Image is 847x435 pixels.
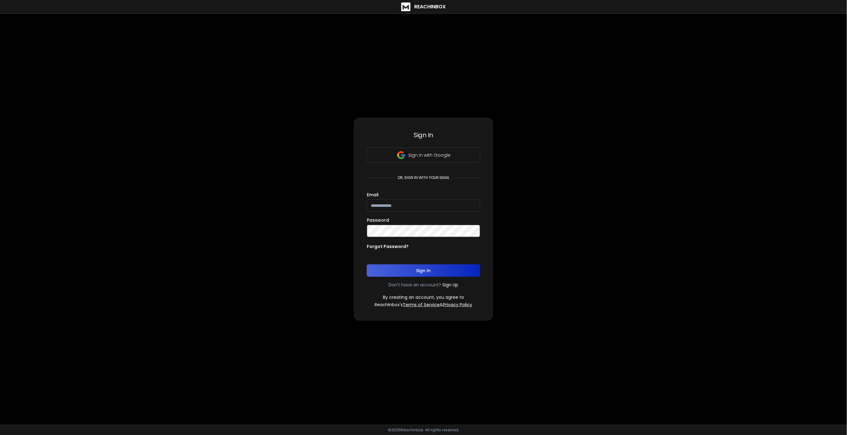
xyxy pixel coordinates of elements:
[408,152,450,158] p: Sign in with Google
[401,2,446,11] a: ReachInbox
[367,264,480,277] button: Sign In
[375,302,472,308] p: ReachInbox's &
[388,428,459,433] p: © 2025 Reachinbox. All rights reserved.
[367,243,409,250] p: Forgot Password?
[414,3,446,11] h1: ReachInbox
[401,2,410,11] img: logo
[367,131,480,139] h3: Sign In
[403,302,440,308] a: Terms of Service
[443,282,459,288] a: Sign Up
[383,294,464,300] p: By creating an account, you agree to
[367,147,480,163] button: Sign in with Google
[395,175,452,180] p: or, sign in with your email
[443,302,472,308] a: Privacy Policy
[367,218,389,222] label: Password
[367,193,379,197] label: Email
[389,282,441,288] p: Don't have an account?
